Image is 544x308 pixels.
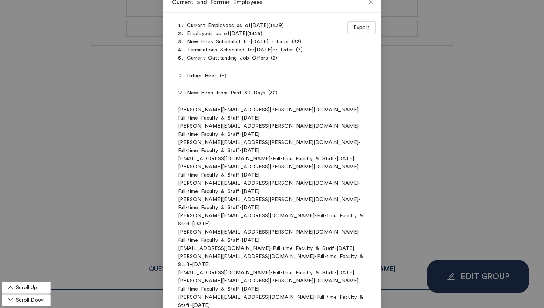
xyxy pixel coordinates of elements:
[178,163,366,179] div: [PERSON_NAME][EMAIL_ADDRESS][PERSON_NAME][DOMAIN_NAME] - Full-time Faculty & Staff - [DATE]
[172,84,372,101] div: New Hires from Past 30 Days (32)
[187,89,366,97] span: New Hires from Past 30 Days (32)
[187,30,372,38] li: Employees as of [DATE] ( 1415 )
[178,195,366,212] div: [PERSON_NAME][EMAIL_ADDRESS][PERSON_NAME][DOMAIN_NAME] - Full-time Faculty & Staff - [DATE]
[178,212,366,228] div: [PERSON_NAME][EMAIL_ADDRESS][DOMAIN_NAME] - Full-time Faculty & Staff - [DATE]
[178,106,366,122] div: [PERSON_NAME][EMAIL_ADDRESS][PERSON_NAME][DOMAIN_NAME] - Full-time Faculty & Staff - [DATE]
[187,38,372,46] li: New Hires Scheduled for [DATE] or Later ( 32 )
[178,73,182,78] span: right
[178,277,366,293] div: [PERSON_NAME][EMAIL_ADDRESS][PERSON_NAME][DOMAIN_NAME] - Full-time Faculty & Staff - [DATE]
[187,72,366,80] span: Future Hires (6)
[178,252,366,269] div: [PERSON_NAME][EMAIL_ADDRESS][DOMAIN_NAME] - Full-time Faculty & Staff - [DATE]
[178,155,366,163] div: [EMAIL_ADDRESS][DOMAIN_NAME] - Full-time Faculty & Staff - [DATE]
[2,294,51,306] button: downScroll Down
[178,122,366,138] div: [PERSON_NAME][EMAIL_ADDRESS][PERSON_NAME][DOMAIN_NAME] - Full-time Faculty & Staff - [DATE]
[187,46,372,54] li: Terminations Scheduled for [DATE] or Later ( 7 )
[178,269,366,277] div: [EMAIL_ADDRESS][DOMAIN_NAME] - Full-time Faculty & Staff - [DATE]
[178,244,366,252] div: [EMAIL_ADDRESS][DOMAIN_NAME] - Full-time Faculty & Staff - [DATE]
[347,21,376,33] button: Export
[8,297,13,304] span: down
[8,285,13,291] span: up
[187,21,372,30] li: Current Employees as of [DATE] ( 1439 )
[16,296,45,304] span: Scroll Down
[178,90,182,95] span: right
[172,67,372,84] div: Future Hires (6)
[187,54,372,62] li: Current Outstanding Job Offers ( 2 )
[16,284,37,292] span: Scroll Up
[2,282,51,294] button: upScroll Up
[178,179,366,195] div: [PERSON_NAME][EMAIL_ADDRESS][PERSON_NAME][DOMAIN_NAME] - Full-time Faculty & Staff - [DATE]
[178,138,366,155] div: [PERSON_NAME][EMAIL_ADDRESS][PERSON_NAME][DOMAIN_NAME] - Full-time Faculty & Staff - [DATE]
[353,23,370,31] span: Export
[178,228,366,244] div: [PERSON_NAME][EMAIL_ADDRESS][PERSON_NAME][DOMAIN_NAME] - Full-time Faculty & Staff - [DATE]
